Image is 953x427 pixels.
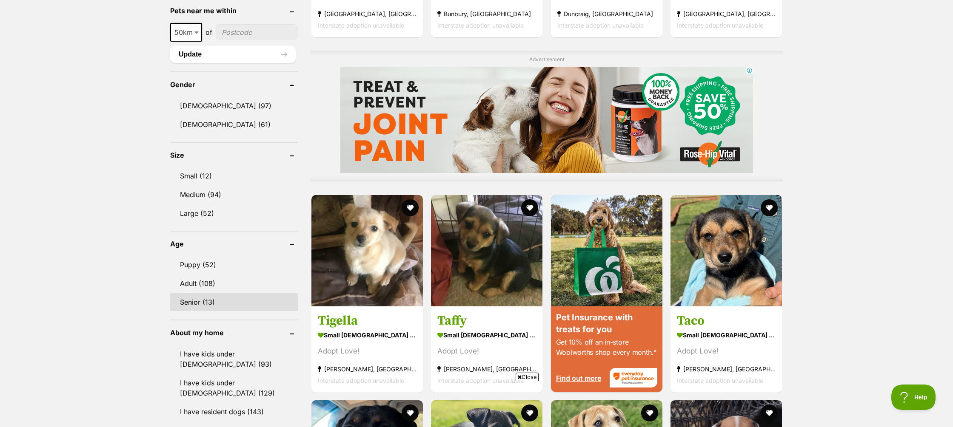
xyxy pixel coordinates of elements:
[677,363,776,374] strong: [PERSON_NAME], [GEOGRAPHIC_DATA]
[431,306,542,392] a: Taffy small [DEMOGRAPHIC_DATA] Dog Adopt Love! [PERSON_NAME], [GEOGRAPHIC_DATA] Interstate adopti...
[216,24,298,40] input: postcode
[170,97,298,115] a: [DEMOGRAPHIC_DATA] (97)
[761,404,778,421] button: favourite
[677,22,763,29] span: Interstate adoption unavailable
[318,312,417,328] h3: Tigella
[891,385,936,410] iframe: Help Scout Beacon - Open
[340,67,753,173] iframe: Advertisement
[437,345,536,356] div: Adopt Love!
[170,256,298,274] a: Puppy (52)
[311,51,783,181] div: Advertisement
[437,8,536,20] strong: Bunbury, [GEOGRAPHIC_DATA]
[121,0,127,6] img: adc.png
[170,151,298,159] header: Size
[170,23,202,42] span: 50km
[431,195,542,306] img: Taffy - Mixed breed Dog
[557,8,656,20] strong: Duncraig, [GEOGRAPHIC_DATA]
[677,376,763,384] span: Interstate adoption unavailable
[170,293,298,311] a: Senior (13)
[205,27,212,37] span: of
[170,204,298,222] a: Large (52)
[170,7,298,14] header: Pets near me within
[677,328,776,341] strong: small [DEMOGRAPHIC_DATA] Dog
[437,363,536,374] strong: [PERSON_NAME], [GEOGRAPHIC_DATA]
[318,376,404,384] span: Interstate adoption unavailable
[522,199,539,216] button: favourite
[311,195,423,306] img: Tigella - Mixed breed Dog
[557,22,644,29] span: Interstate adoption unavailable
[318,363,417,374] strong: [PERSON_NAME], [GEOGRAPHIC_DATA]
[516,373,539,381] span: Close
[170,46,296,63] button: Update
[170,186,298,204] a: Medium (94)
[402,199,419,216] button: favourite
[761,199,778,216] button: favourite
[437,312,536,328] h3: Taffy
[318,345,417,356] div: Adopt Love!
[671,306,782,392] a: Taco small [DEMOGRAPHIC_DATA] Dog Adopt Love! [PERSON_NAME], [GEOGRAPHIC_DATA] Interstate adoptio...
[677,345,776,356] div: Adopt Love!
[170,403,298,421] a: I have resident dogs (143)
[437,22,524,29] span: Interstate adoption unavailable
[170,345,298,373] a: I have kids under [DEMOGRAPHIC_DATA] (93)
[170,374,298,402] a: I have kids under [DEMOGRAPHIC_DATA] (129)
[437,328,536,341] strong: small [DEMOGRAPHIC_DATA] Dog
[170,116,298,133] a: [DEMOGRAPHIC_DATA] (61)
[641,404,658,421] button: favourite
[318,8,417,20] strong: [GEOGRAPHIC_DATA], [GEOGRAPHIC_DATA]
[677,312,776,328] h3: Taco
[437,376,524,384] span: Interstate adoption unavailable
[170,329,298,337] header: About my home
[318,22,404,29] span: Interstate adoption unavailable
[170,167,298,185] a: Small (12)
[311,306,423,392] a: Tigella small [DEMOGRAPHIC_DATA] Dog Adopt Love! [PERSON_NAME], [GEOGRAPHIC_DATA] Interstate adop...
[170,81,298,88] header: Gender
[671,195,782,306] img: Taco - Mixed breed Dog
[318,328,417,341] strong: small [DEMOGRAPHIC_DATA] Dog
[322,385,631,423] iframe: Advertisement
[677,8,776,20] strong: [GEOGRAPHIC_DATA], [GEOGRAPHIC_DATA]
[171,26,201,38] span: 50km
[170,274,298,292] a: Adult (108)
[170,240,298,248] header: Age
